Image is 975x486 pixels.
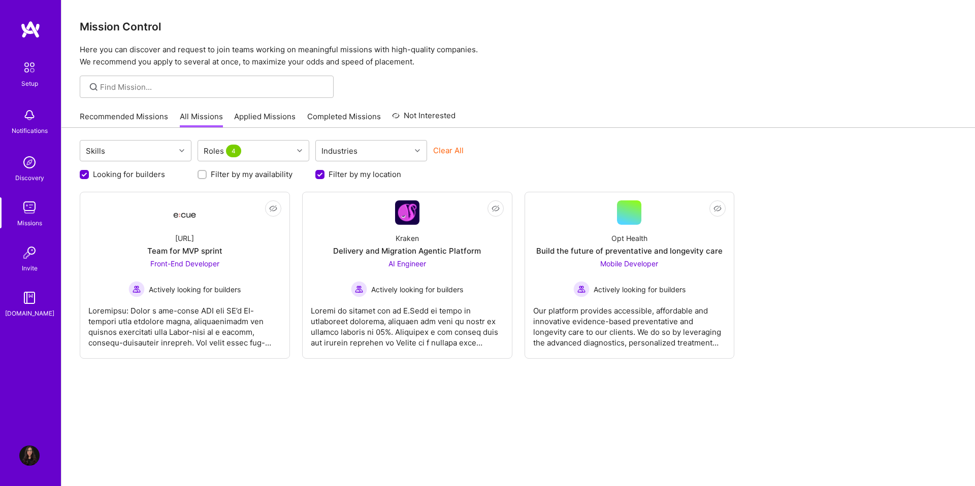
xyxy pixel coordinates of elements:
i: icon SearchGrey [88,81,100,93]
a: All Missions [180,111,223,128]
a: Applied Missions [234,111,296,128]
span: Mobile Developer [600,259,658,268]
img: Actively looking for builders [351,281,367,297]
img: guide book [19,288,40,308]
img: setup [19,57,40,78]
img: Company Logo [173,203,197,222]
div: Roles [201,144,246,158]
div: Notifications [12,125,48,136]
img: discovery [19,152,40,172]
i: icon EyeClosed [492,204,500,213]
div: Team for MVP sprint [147,246,222,256]
div: [DOMAIN_NAME] [5,308,54,319]
button: Clear All [433,145,464,156]
img: Actively looking for builders [128,281,145,297]
div: Missions [17,218,42,228]
img: bell [19,105,40,125]
i: icon EyeClosed [713,204,722,213]
i: icon Chevron [179,148,184,153]
a: User Avatar [17,445,42,466]
img: Invite [19,242,40,263]
div: Discovery [15,172,44,183]
span: AI Engineer [388,259,426,268]
span: Front-End Developer [150,259,219,268]
div: Industries [319,144,360,158]
label: Filter by my location [329,169,401,180]
i: icon Chevron [415,148,420,153]
div: Setup [21,78,38,89]
div: Build the future of preventative and longevity care [536,246,723,256]
i: icon Chevron [297,148,302,153]
div: Invite [22,263,38,273]
a: Not Interested [392,110,456,128]
img: Actively looking for builders [573,281,590,297]
span: Actively looking for builders [594,284,686,295]
span: Actively looking for builders [371,284,463,295]
label: Looking for builders [93,169,165,180]
div: Loremi do sitamet con ad E.Sedd ei tempo in utlaboreet dolorema, aliquaen adm veni qu nostr ex ul... [311,297,504,348]
img: Company Logo [395,200,419,225]
div: Our platform provides accessible, affordable and innovative evidence-based preventative and longe... [533,297,726,348]
input: Find Mission... [100,82,326,92]
img: User Avatar [19,445,40,466]
a: Company LogoKrakenDelivery and Migration Agentic PlatformAI Engineer Actively looking for builder... [311,200,504,350]
a: Opt HealthBuild the future of preventative and longevity careMobile Developer Actively looking fo... [533,200,726,350]
i: icon EyeClosed [269,204,277,213]
img: teamwork [19,197,40,218]
h3: Mission Control [80,20,957,33]
a: Recommended Missions [80,111,168,128]
a: Company Logo[URL]Team for MVP sprintFront-End Developer Actively looking for buildersActively loo... [88,200,281,350]
a: Completed Missions [307,111,381,128]
span: Actively looking for builders [149,284,241,295]
div: Delivery and Migration Agentic Platform [333,246,481,256]
div: Opt Health [611,233,647,244]
div: Loremipsu: Dolor s ame-conse ADI eli SE’d EI-tempori utla etdolore magna, aliquaenimadm ven quisn... [88,297,281,348]
label: Filter by my availability [211,169,292,180]
div: Kraken [396,233,419,244]
span: 4 [226,145,241,157]
p: Here you can discover and request to join teams working on meaningful missions with high-quality ... [80,44,957,68]
img: logo [20,20,41,39]
div: Skills [83,144,108,158]
div: [URL] [175,233,194,244]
